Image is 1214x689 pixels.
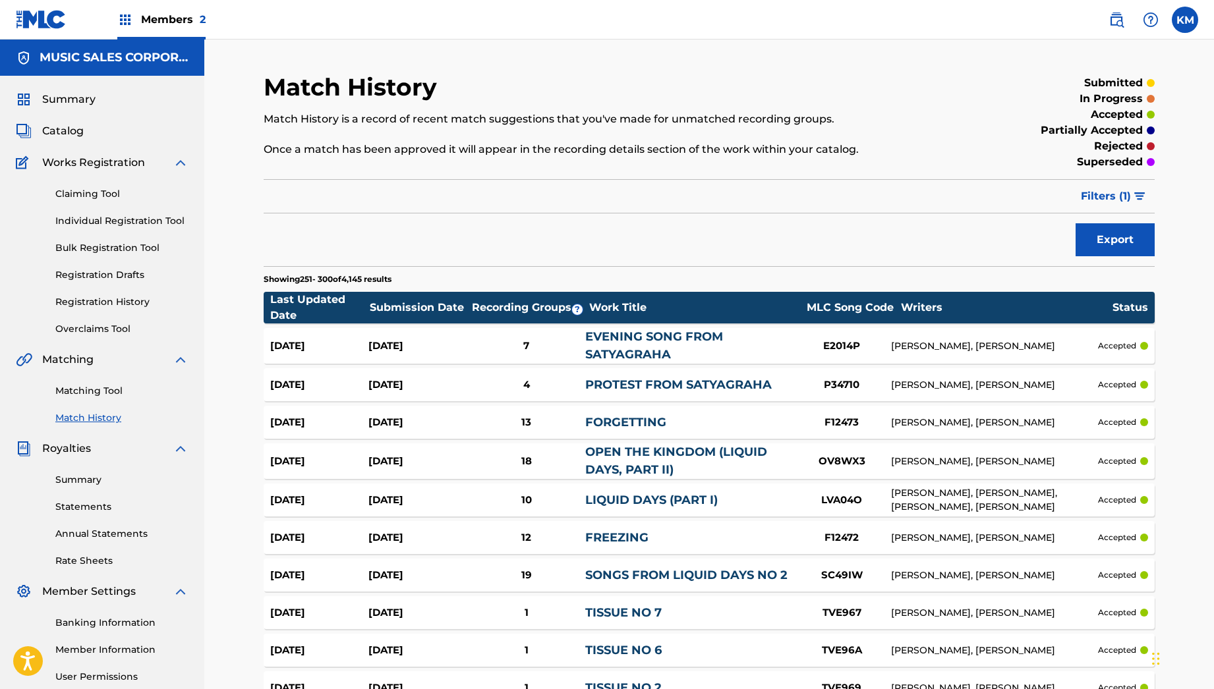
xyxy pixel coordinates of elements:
[467,605,585,620] div: 1
[16,441,32,456] img: Royalties
[42,155,145,171] span: Works Registration
[467,530,585,545] div: 12
[264,273,391,285] p: Showing 251 - 300 of 4,145 results
[370,300,469,316] div: Submission Date
[585,377,772,392] a: PROTEST FROM SATYAGRAHA
[16,584,32,599] img: Member Settings
[891,531,1098,545] div: [PERSON_NAME], [PERSON_NAME]
[792,339,891,354] div: E2014P
[141,12,206,27] span: Members
[55,187,188,201] a: Claiming Tool
[891,416,1098,429] div: [PERSON_NAME], [PERSON_NAME]
[264,142,950,157] p: Once a match has been approved it will appear in the recording details section of the work within...
[585,329,723,362] a: EVENING SONG FROM SATYAGRAHA
[270,493,368,508] div: [DATE]
[270,643,368,658] div: [DATE]
[585,643,662,657] a: TISSUE NO 6
[891,606,1098,620] div: [PERSON_NAME], [PERSON_NAME]
[1098,340,1136,352] p: accepted
[1148,626,1214,689] iframe: Chat Widget
[891,486,1098,514] div: [PERSON_NAME], [PERSON_NAME], [PERSON_NAME], [PERSON_NAME]
[585,445,767,477] a: OPEN THE KINGDOM (LIQUID DAYS, PART II)
[1073,180,1155,213] button: Filters (1)
[173,155,188,171] img: expand
[55,241,188,255] a: Bulk Registration Tool
[368,643,467,658] div: [DATE]
[1080,91,1143,107] p: in progress
[467,568,585,583] div: 19
[1172,7,1198,33] div: User Menu
[173,441,188,456] img: expand
[792,530,891,545] div: F12472
[1098,494,1136,506] p: accepted
[792,493,891,508] div: LVA04O
[16,352,32,368] img: Matching
[1076,223,1155,256] button: Export
[467,454,585,469] div: 18
[55,268,188,282] a: Registration Drafts
[264,72,444,102] h2: Match History
[42,584,136,599] span: Member Settings
[792,454,891,469] div: OV8WX3
[16,92,96,107] a: SummarySummary
[585,568,788,582] a: SONGS FROM LIQUID DAYS NO 2
[572,304,583,315] span: ?
[55,500,188,514] a: Statements
[467,643,585,658] div: 1
[270,339,368,354] div: [DATE]
[16,10,67,29] img: MLC Logo
[42,92,96,107] span: Summary
[16,155,33,171] img: Works Registration
[270,605,368,620] div: [DATE]
[55,616,188,630] a: Banking Information
[891,455,1098,468] div: [PERSON_NAME], [PERSON_NAME]
[891,568,1098,582] div: [PERSON_NAME], [PERSON_NAME]
[1103,7,1130,33] a: Public Search
[173,352,188,368] img: expand
[1098,379,1136,391] p: accepted
[1098,455,1136,467] p: accepted
[891,339,1098,353] div: [PERSON_NAME], [PERSON_NAME]
[270,454,368,469] div: [DATE]
[55,384,188,398] a: Matching Tool
[1143,12,1159,28] img: help
[55,473,188,487] a: Summary
[1134,192,1145,200] img: filter
[368,415,467,430] div: [DATE]
[1138,7,1164,33] div: Help
[16,92,32,107] img: Summary
[55,322,188,336] a: Overclaims Tool
[1077,154,1143,170] p: superseded
[270,292,369,323] div: Last Updated Date
[801,300,900,316] div: MLC Song Code
[792,415,891,430] div: F12473
[55,670,188,684] a: User Permissions
[270,568,368,583] div: [DATE]
[200,13,206,26] span: 2
[55,527,188,541] a: Annual Statements
[55,214,188,228] a: Individual Registration Tool
[585,605,662,620] a: TISSUE NO 7
[792,605,891,620] div: TVE967
[891,378,1098,392] div: [PERSON_NAME], [PERSON_NAME]
[589,300,800,316] div: Work Title
[467,377,585,393] div: 4
[270,530,368,545] div: [DATE]
[1152,639,1160,678] div: Drag
[585,493,718,507] a: LIQUID DAYS (PART I)
[42,123,84,139] span: Catalog
[585,415,666,429] a: FORGETTING
[1098,644,1136,656] p: accepted
[1084,75,1143,91] p: submitted
[585,530,649,545] a: FREEZING
[792,568,891,583] div: SC49IW
[1041,123,1143,138] p: partially accepted
[792,377,891,393] div: P34710
[1109,12,1124,28] img: search
[1091,107,1143,123] p: accepted
[1098,569,1136,581] p: accepted
[55,643,188,657] a: Member Information
[55,554,188,568] a: Rate Sheets
[368,339,467,354] div: [DATE]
